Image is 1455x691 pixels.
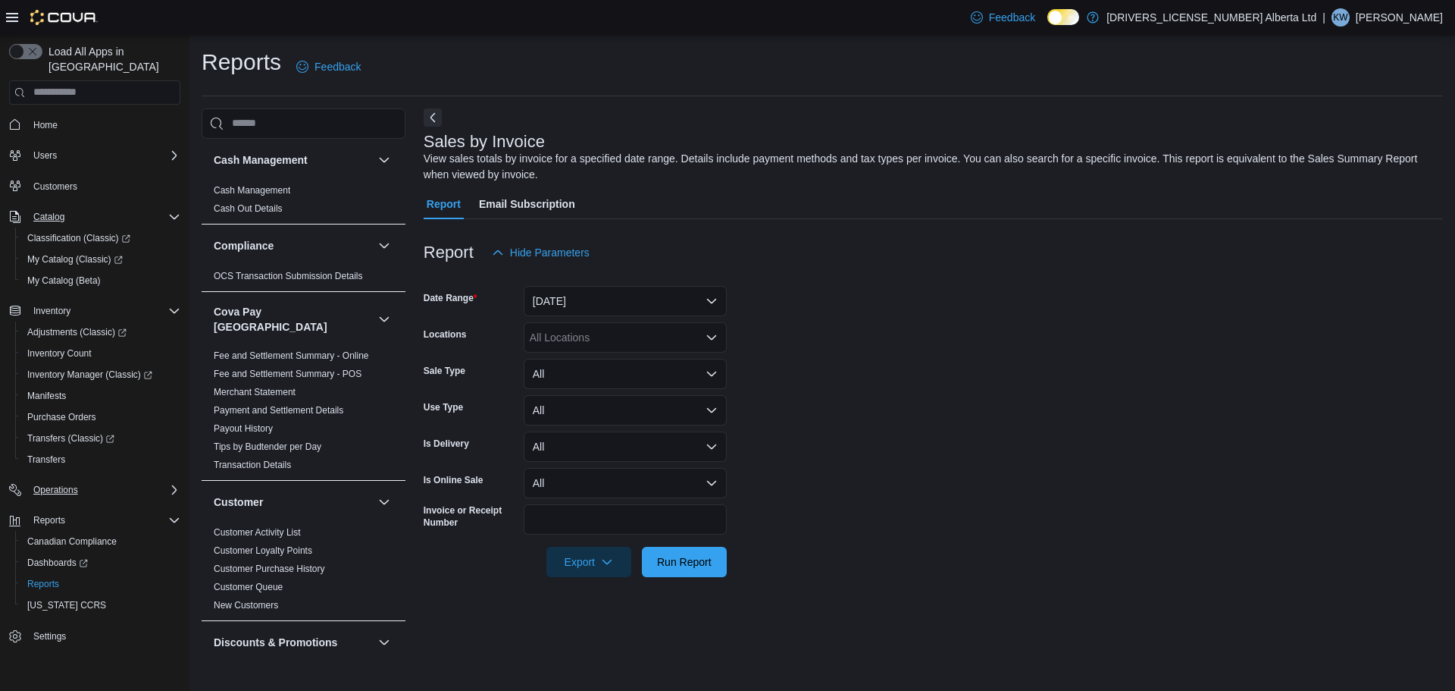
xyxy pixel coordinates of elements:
[27,253,123,265] span: My Catalog (Classic)
[27,627,180,645] span: Settings
[214,152,372,168] button: Cash Management
[15,595,186,616] button: [US_STATE] CCRS
[27,481,180,499] span: Operations
[3,114,186,136] button: Home
[21,323,180,341] span: Adjustments (Classic)
[15,322,186,343] a: Adjustments (Classic)
[33,305,70,317] span: Inventory
[214,582,283,592] a: Customer Queue
[214,238,372,253] button: Compliance
[27,578,59,590] span: Reports
[424,292,477,304] label: Date Range
[3,145,186,166] button: Users
[27,627,72,645] a: Settings
[427,189,461,219] span: Report
[510,245,590,260] span: Hide Parameters
[214,441,321,452] a: Tips by Budtender per Day
[214,581,283,593] span: Customer Queue
[214,271,363,281] a: OCS Transaction Submission Details
[202,181,405,224] div: Cash Management
[214,635,372,650] button: Discounts & Promotions
[21,429,180,448] span: Transfers (Classic)
[27,481,84,499] button: Operations
[15,531,186,552] button: Canadian Compliance
[202,267,405,291] div: Compliance
[33,514,65,526] span: Reports
[15,343,186,364] button: Inventory Count
[27,302,77,320] button: Inventory
[27,511,180,529] span: Reports
[1322,8,1325,27] p: |
[214,368,361,380] span: Fee and Settlement Summary - POS
[21,408,102,426] a: Purchase Orders
[27,347,92,360] span: Inventory Count
[21,387,180,405] span: Manifests
[3,300,186,322] button: Inventory
[27,232,130,244] span: Classification (Classic)
[1106,8,1316,27] p: [DRIVERS_LICENSE_NUMBER] Alberta Ltd
[15,249,186,270] a: My Catalog (Classic)
[27,116,64,134] a: Home
[21,250,180,269] span: My Catalog (Classic)
[424,474,483,486] label: Is Online Sale
[214,369,361,379] a: Fee and Settlement Summary - POS
[214,350,369,362] span: Fee and Settlement Summary - Online
[214,526,301,539] span: Customer Activity List
[214,304,372,335] h3: Cova Pay [GEOGRAPHIC_DATA]
[15,364,186,385] a: Inventory Manager (Classic)
[3,206,186,228] button: Catalog
[27,302,180,320] span: Inventory
[214,270,363,282] span: OCS Transaction Submission Details
[21,575,65,593] a: Reports
[706,331,718,344] button: Open list of options
[214,527,301,538] a: Customer Activity List
[214,564,325,574] a: Customer Purchase History
[21,229,180,247] span: Classification (Classic)
[27,511,71,529] button: Reports
[214,635,337,650] h3: Discounts & Promotions
[214,422,273,435] span: Payout History
[214,599,278,611] span: New Customers
[214,441,321,453] span: Tips by Budtender per Day
[424,504,518,529] label: Invoice or Receipt Number
[524,432,727,462] button: All
[27,411,96,423] span: Purchase Orders
[989,10,1035,25] span: Feedback
[214,203,283,214] a: Cash Out Details
[424,108,442,127] button: Next
[27,208,70,226] button: Catalog
[27,454,65,466] span: Transfers
[33,630,66,642] span: Settings
[214,350,369,361] a: Fee and Settlement Summary - Online
[15,407,186,428] button: Purchase Orders
[314,59,361,74] span: Feedback
[479,189,575,219] span: Email Subscription
[524,359,727,389] button: All
[27,599,106,611] span: [US_STATE] CCRS
[3,479,186,501] button: Operations
[33,149,57,162] span: Users
[21,451,180,469] span: Transfers
[3,510,186,531] button: Reports
[15,573,186,595] button: Reports
[214,387,296,397] a: Merchant Statement
[424,243,474,262] h3: Report
[27,146,180,165] span: Users
[202,347,405,480] div: Cova Pay [GEOGRAPHIC_DATA]
[21,272,107,290] a: My Catalog (Beta)
[424,365,465,377] label: Sale Type
[214,386,296,398] span: Merchant Statement
[9,108,180,687] nav: Complex example
[424,328,467,341] label: Locations
[21,596,180,614] span: Washington CCRS
[214,185,290,196] a: Cash Management
[202,523,405,620] div: Customer
[21,366,158,384] a: Inventory Manager (Classic)
[27,326,127,338] span: Adjustments (Classic)
[214,563,325,575] span: Customer Purchase History
[21,596,112,614] a: [US_STATE] CCRS
[27,115,180,134] span: Home
[42,44,180,74] span: Load All Apps in [GEOGRAPHIC_DATA]
[214,600,278,611] a: New Customers
[214,460,291,470] a: Transaction Details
